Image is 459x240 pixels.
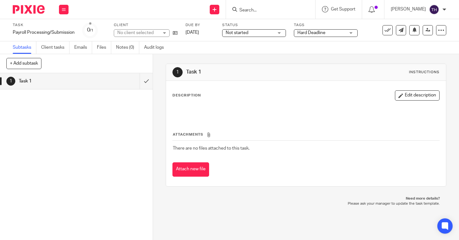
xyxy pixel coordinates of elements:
[297,31,325,35] span: Hard Deadline
[172,196,440,201] p: Need more details?
[117,30,159,36] div: No client selected
[13,41,36,54] a: Subtasks
[172,201,440,206] p: Please ask your manager to update the task template.
[13,29,75,36] div: Payroll Processing/Submission
[116,41,139,54] a: Notes (0)
[144,41,169,54] a: Audit logs
[395,90,440,101] button: Edit description
[172,93,201,98] p: Description
[87,26,93,34] div: 0
[331,7,355,11] span: Get Support
[172,67,183,77] div: 1
[173,146,250,151] span: There are no files attached to this task.
[186,23,214,28] label: Due by
[74,41,92,54] a: Emails
[409,70,440,75] div: Instructions
[239,8,296,13] input: Search
[172,162,209,177] button: Attach new file
[186,30,199,35] span: [DATE]
[222,23,286,28] label: Status
[173,133,203,136] span: Attachments
[391,6,426,12] p: [PERSON_NAME]
[429,4,439,15] img: svg%3E
[13,23,75,28] label: Task
[41,41,69,54] a: Client tasks
[19,76,95,86] h1: Task 1
[97,41,111,54] a: Files
[90,29,93,32] small: /1
[294,23,358,28] label: Tags
[114,23,178,28] label: Client
[6,58,41,69] button: + Add subtask
[186,69,320,75] h1: Task 1
[6,77,15,86] div: 1
[13,5,45,14] img: Pixie
[226,31,248,35] span: Not started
